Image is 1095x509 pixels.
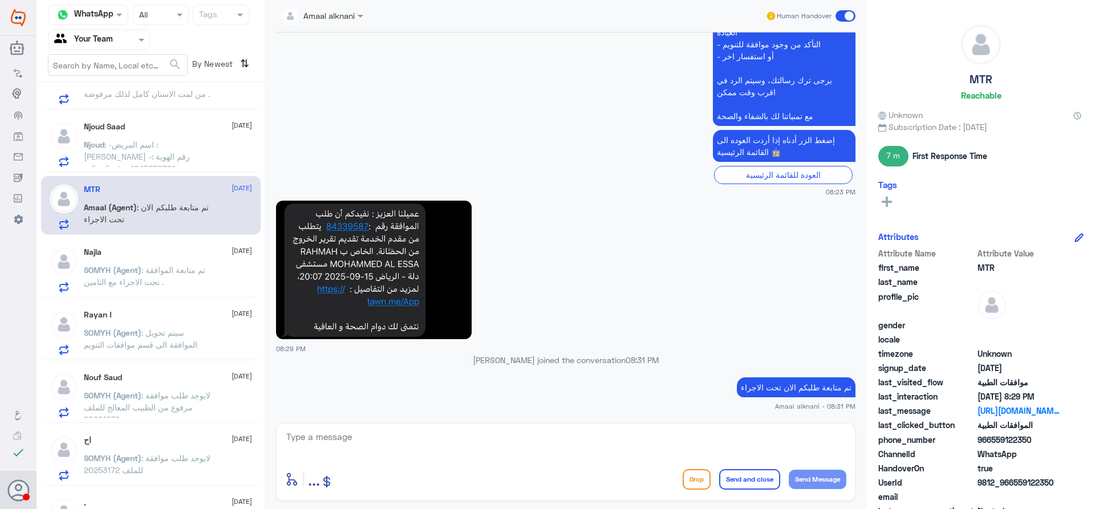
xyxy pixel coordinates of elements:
span: last_visited_flow [878,376,975,388]
span: By Newest [188,54,236,77]
span: null [978,491,1060,503]
span: last_interaction [878,390,975,402]
span: 08:29 PM [276,345,306,352]
span: : لايوجد طلب موافقة للملف 20253172 [84,453,210,475]
input: Search by Name, Local etc… [48,55,187,75]
span: Attribute Value [978,247,1060,259]
span: locale [878,333,975,345]
span: [DATE] [232,496,252,507]
span: null [978,333,1060,345]
span: Amaal (Agent) [84,202,137,212]
span: true [978,462,1060,474]
span: : لايوجد طلب موافقة مرفوع من الطبيب المعالج للملف 20221639 [84,390,210,424]
span: [DATE] [232,308,252,319]
span: 9812_966559122350 [978,477,1060,488]
h6: Attributes [878,231,919,242]
h5: MTR [970,73,992,86]
span: First Response Time [912,150,987,162]
span: الموافقات الطبية [978,419,1060,431]
p: [PERSON_NAME] joined the conversation [276,354,855,366]
span: [DATE] [232,371,252,381]
span: : تم متابعة الموافقة تحت الاجراء مع التامين . [84,265,205,287]
img: defaultAdmin.png [50,185,78,213]
span: 08:23 PM [826,187,855,197]
span: null [978,319,1060,331]
span: Subscription Date : [DATE] [878,121,1084,133]
span: : تم متابعة طلبكم الان تحت الاجراء [84,202,209,224]
span: timezone [878,348,975,360]
span: Unknown [878,109,923,121]
img: yourTeam.svg [54,31,71,48]
span: last_clicked_button [878,419,975,431]
img: defaultAdmin.png [50,247,78,276]
span: 08:31 PM [626,355,659,365]
span: 2 [978,448,1060,460]
span: Human Handover [777,11,832,21]
h5: Nouf Saud [84,373,122,382]
img: whatsapp.png [54,6,71,23]
img: Widebot Logo [11,9,26,27]
span: gender [878,319,975,331]
span: ChannelId [878,448,975,460]
span: last_message [878,405,975,417]
i: check [11,446,25,459]
img: defaultAdmin.png [978,291,1006,319]
p: 15/9/2025, 8:23 PM [713,130,855,162]
span: Attribute Name [878,247,975,259]
span: SOMYH (Agent) [84,265,141,275]
div: العودة للقائمة الرئيسية [714,166,853,184]
a: [URL][DOMAIN_NAME] [978,405,1060,417]
span: 2025-08-28T16:23:56.585Z [978,362,1060,374]
span: Unknown [978,348,1060,360]
p: 15/9/2025, 8:31 PM [737,377,855,397]
span: موافقات الطبية [978,376,1060,388]
span: SOMYH (Agent) [84,390,141,400]
span: [DATE] [232,246,252,256]
span: [DATE] [232,120,252,131]
img: defaultAdmin.png [962,25,1000,64]
img: defaultAdmin.png [50,373,78,401]
span: profile_pic [878,291,975,317]
span: : -اسم المريض : [PERSON_NAME] -رقم الهوية : 1045670781 -رقم الجوال : 0554273892 ما المطلوب؟ عند ط... [84,140,211,233]
span: 966559122350 [978,434,1060,446]
h5: MTR [84,185,100,194]
span: email [878,491,975,503]
button: ... [308,466,320,492]
img: defaultAdmin.png [50,122,78,150]
span: [DATE] [232,183,252,193]
button: Send Message [789,470,846,489]
div: Tags [197,8,217,23]
span: UserId [878,477,975,488]
button: Avatar [7,479,29,501]
h6: Tags [878,180,897,190]
h5: Najla [84,247,102,257]
span: Amaal alknani - 08:31 PM [775,401,855,411]
span: SOMYH (Agent) [84,328,141,337]
span: first_name [878,262,975,274]
span: 2025-09-15T17:29:23.995Z [978,390,1060,402]
span: Njoud [84,140,104,149]
img: defaultAdmin.png [50,435,78,464]
button: Send and close [719,469,780,490]
span: search [168,58,182,71]
span: MTR [978,262,1060,274]
h5: Njoud Saad [84,122,125,132]
i: ⇅ [240,54,249,73]
button: Drop [683,469,711,490]
img: defaultAdmin.png [50,310,78,339]
span: last_name [878,276,975,288]
span: phone_number [878,434,975,446]
h6: Reachable [961,90,1001,100]
span: SOMYH (Agent) [84,453,141,463]
span: [DATE] [232,434,252,444]
button: search [168,55,182,74]
span: signup_date [878,362,975,374]
span: 7 m [878,146,909,166]
h5: . [84,498,86,508]
span: ... [308,469,320,489]
h5: Rayan ! [84,310,112,320]
img: 794940606237929.jpg [276,201,472,339]
span: HandoverOn [878,462,975,474]
h5: اح [84,435,91,445]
